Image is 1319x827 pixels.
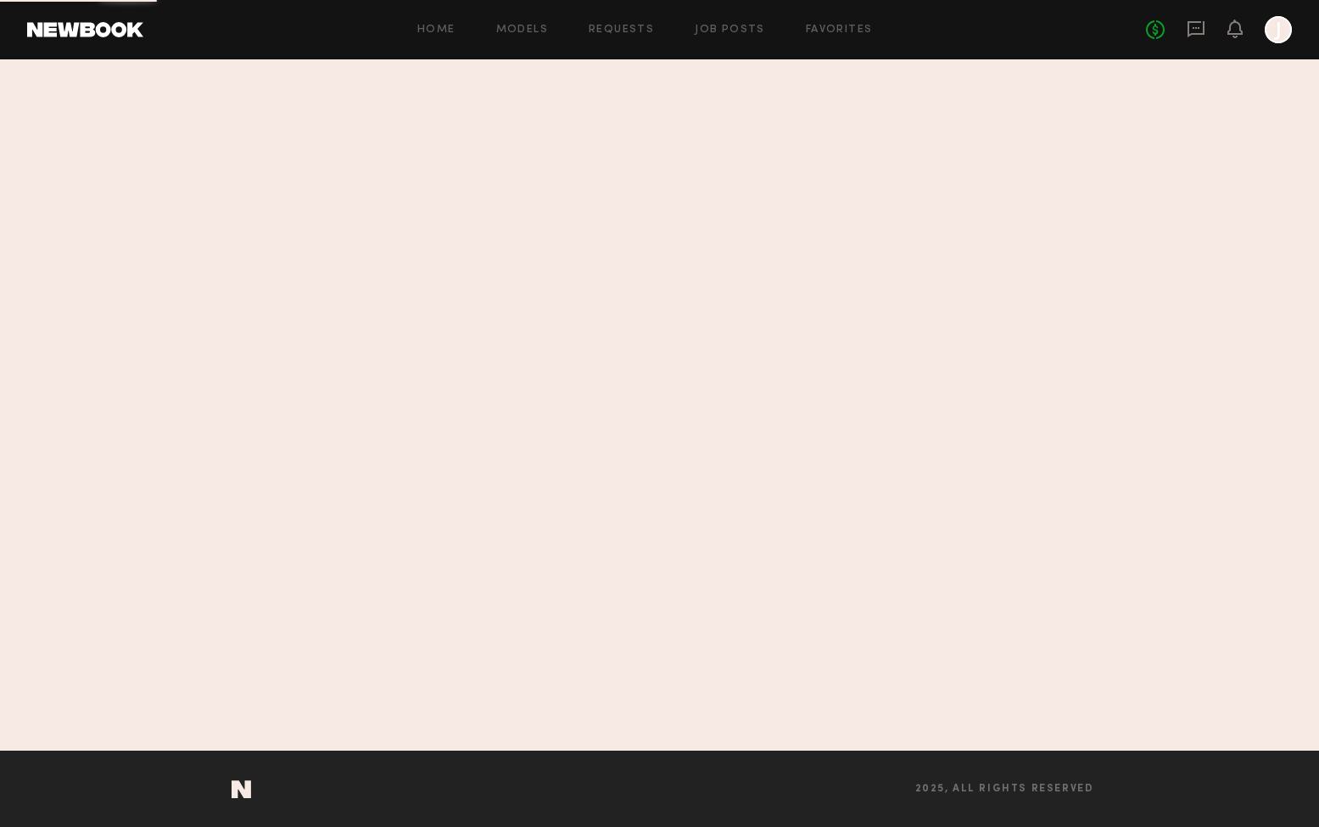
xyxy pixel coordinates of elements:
[417,25,456,36] a: Home
[496,25,548,36] a: Models
[1265,16,1292,43] a: J
[915,784,1094,795] span: 2025, all rights reserved
[695,25,765,36] a: Job Posts
[806,25,873,36] a: Favorites
[589,25,654,36] a: Requests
